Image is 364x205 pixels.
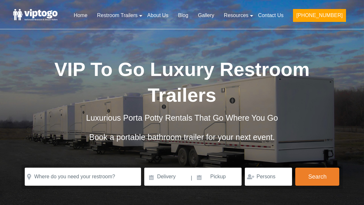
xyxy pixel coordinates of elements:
a: Blog [173,8,193,23]
a: About Us [142,8,173,23]
input: Delivery [144,168,190,186]
span: VIP To Go Luxury Restroom Trailers [54,59,310,106]
input: Persons [245,168,292,186]
input: Where do you need your restroom? [25,168,141,186]
a: Home [69,8,92,23]
a: Resources [219,8,253,23]
input: Pickup [193,168,242,186]
a: Gallery [193,8,219,23]
a: Restroom Trailers [92,8,142,23]
button: Search [295,168,339,186]
span: Book a portable bathroom trailer for your next event. [89,133,275,142]
span: Luxurious Porta Potty Rentals That Go Where You Go [86,113,278,122]
span: | [191,168,192,188]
